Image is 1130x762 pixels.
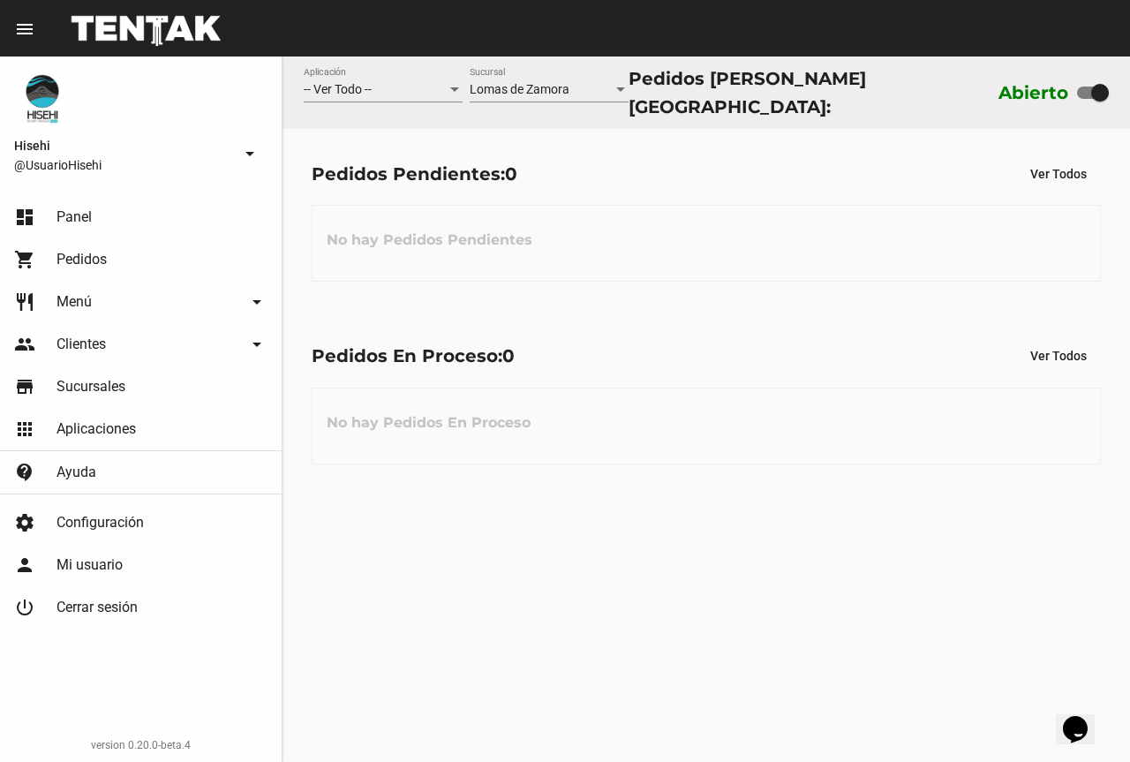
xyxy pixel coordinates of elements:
div: Pedidos Pendientes: [312,160,517,188]
mat-icon: store [14,376,35,397]
mat-icon: restaurant [14,291,35,313]
mat-icon: apps [14,419,35,440]
mat-icon: power_settings_new [14,597,35,618]
span: Configuración [56,514,144,532]
div: Pedidos [PERSON_NAME][GEOGRAPHIC_DATA]: [629,64,991,121]
span: Mi usuario [56,556,123,574]
mat-icon: arrow_drop_down [239,143,260,164]
mat-icon: people [14,334,35,355]
div: Pedidos En Proceso: [312,342,515,370]
span: Ayuda [56,464,96,481]
h3: No hay Pedidos En Proceso [313,396,545,449]
span: Aplicaciones [56,420,136,438]
mat-icon: shopping_cart [14,249,35,270]
mat-icon: settings [14,512,35,533]
span: -- Ver Todo -- [304,82,372,96]
span: Hisehi [14,135,232,156]
h3: No hay Pedidos Pendientes [313,214,546,267]
span: Cerrar sesión [56,599,138,616]
mat-icon: contact_support [14,462,35,483]
mat-icon: menu [14,19,35,40]
div: version 0.20.0-beta.4 [14,736,267,754]
button: Ver Todos [1016,340,1101,372]
label: Abierto [998,79,1069,107]
span: Lomas de Zamora [470,82,569,96]
mat-icon: arrow_drop_down [246,334,267,355]
img: b10aa081-330c-4927-a74e-08896fa80e0a.jpg [14,71,71,127]
span: Clientes [56,336,106,353]
span: Pedidos [56,251,107,268]
mat-icon: arrow_drop_down [246,291,267,313]
span: Sucursales [56,378,125,396]
iframe: chat widget [1056,691,1112,744]
span: Ver Todos [1030,349,1087,363]
span: Ver Todos [1030,167,1087,181]
span: @UsuarioHisehi [14,156,232,174]
span: Panel [56,208,92,226]
span: 0 [502,345,515,366]
mat-icon: dashboard [14,207,35,228]
span: 0 [505,163,517,185]
mat-icon: person [14,555,35,576]
button: Ver Todos [1016,158,1101,190]
span: Menú [56,293,92,311]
